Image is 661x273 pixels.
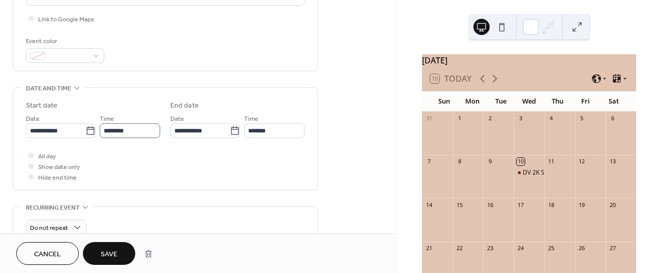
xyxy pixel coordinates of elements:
div: 1 [456,115,463,122]
span: Hide end time [38,173,77,183]
div: 19 [578,201,586,209]
div: Event color [26,36,102,47]
span: Do not repeat [30,222,68,234]
div: End date [170,100,199,111]
span: Date and time [26,83,71,94]
div: Sun [430,91,459,112]
div: Wed [515,91,544,112]
div: 7 [425,158,433,165]
div: 12 [578,158,586,165]
span: Time [244,114,258,124]
div: 17 [517,201,524,209]
div: 31 [425,115,433,122]
button: Cancel [16,242,79,265]
div: 22 [456,245,463,252]
div: 25 [548,245,555,252]
div: 9 [486,158,494,165]
span: All day [38,151,56,162]
div: Thu [543,91,572,112]
span: Time [100,114,114,124]
div: [DATE] [422,54,636,66]
span: Link to Google Maps [38,14,94,25]
div: Sat [599,91,628,112]
div: 15 [456,201,463,209]
span: Date [170,114,184,124]
span: Show date only [38,162,80,173]
div: 5 [578,115,586,122]
div: Tue [487,91,515,112]
span: Save [101,249,117,260]
span: Date [26,114,40,124]
button: Save [83,242,135,265]
div: 3 [517,115,524,122]
div: 26 [578,245,586,252]
div: 10 [517,158,524,165]
span: Recurring event [26,202,80,213]
div: 27 [609,245,616,252]
div: 8 [456,158,463,165]
div: 4 [548,115,555,122]
div: 16 [486,201,494,209]
div: 11 [548,158,555,165]
div: Fri [572,91,600,112]
div: 18 [548,201,555,209]
div: DV 2K Survivors Walk - Garfield Park Gold Dome Fieldhouse 9AM [514,168,544,177]
div: 21 [425,245,433,252]
div: 20 [609,201,616,209]
div: 2 [486,115,494,122]
div: 24 [517,245,524,252]
div: 14 [425,201,433,209]
div: Start date [26,100,57,111]
div: Mon [459,91,487,112]
span: Cancel [34,249,61,260]
div: 23 [486,245,494,252]
div: 13 [609,158,616,165]
div: 6 [609,115,616,122]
